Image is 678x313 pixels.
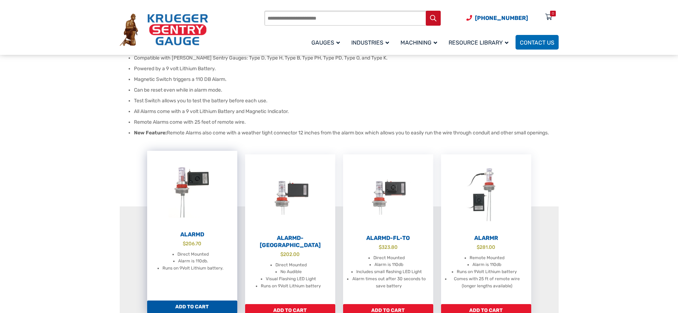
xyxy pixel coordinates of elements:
span: Contact Us [520,39,554,46]
li: Magnetic Switch triggers a 110 DB Alarm. [134,76,559,83]
li: Includes small flashing LED Light [356,268,422,276]
img: Krueger Sentry Gauge [120,14,208,46]
span: $ [379,244,382,250]
img: AlarmD-FL [245,154,335,233]
li: Alarm is 110db [374,261,403,268]
a: Contact Us [516,35,559,50]
li: Comes with 25 ft of remote wire (longer lengths available) [450,276,524,290]
li: Remote Alarms also come with a weather tight connector 12 inches from the alarm box which allows ... [134,129,559,137]
a: Phone Number (920) 434-8860 [466,14,528,22]
li: Alarm is 110db. [178,258,208,265]
li: Remote Alarms come with 25 feet of remote wire. [134,119,559,126]
li: Can be reset even while in alarm mode. [134,87,559,94]
img: AlarmD-FL-TO [343,154,433,233]
li: Direct Mounted [373,255,405,262]
span: Gauges [311,39,340,46]
a: AlarmD $206.70 Direct Mounted Alarm is 110db. Runs on 9Volt Lithium battery. [147,151,237,301]
img: AlarmD [147,151,237,229]
bdi: 323.80 [379,244,398,250]
strong: New Feature: [134,130,167,136]
li: Compatible with [PERSON_NAME] Sentry Gauges: Type D, Type H, Type B, Type PH, Type PD, Type O, an... [134,55,559,62]
span: $ [280,251,283,257]
li: Test Switch allows you to test the battery before each use. [134,97,559,104]
span: $ [477,244,480,250]
a: Gauges [307,34,347,51]
li: Runs on 9Volt Lithium battery [261,283,321,290]
li: Remote Mounted [470,255,504,262]
li: No Audible [280,268,302,276]
a: Resource Library [444,34,516,51]
h2: AlarmD-[GEOGRAPHIC_DATA] [245,235,335,249]
li: All Alarms come with a 9 volt Lithium Battery and Magnetic Indicator. [134,108,559,115]
bdi: 202.00 [280,251,300,257]
a: Machining [396,34,444,51]
li: Powered by a 9 volt Lithium Battery. [134,65,559,72]
h2: AlarmD-FL-TO [343,235,433,242]
a: AlarmD-FL-TO $323.80 Direct Mounted Alarm is 110db Includes small flashing LED Light Alarm times ... [343,154,433,304]
span: Machining [400,39,437,46]
bdi: 281.00 [477,244,495,250]
span: Resource Library [449,39,508,46]
span: Industries [351,39,389,46]
span: $ [183,241,186,246]
li: Visual Flashing LED Light [266,276,316,283]
h2: AlarmD [147,231,237,238]
li: Direct Mounted [177,251,209,258]
span: [PHONE_NUMBER] [475,15,528,21]
div: 0 [552,11,554,16]
a: AlarmR $281.00 Remote Mounted Alarm is 110db Runs on 9Volt Lithium battery Comes with 25 ft of re... [441,154,531,304]
li: Direct Mounted [275,262,307,269]
li: Alarm is 110db [472,261,501,268]
li: Runs on 9Volt Lithium battery [457,268,517,276]
h2: AlarmR [441,235,531,242]
bdi: 206.70 [183,241,201,246]
li: Runs on 9Volt Lithium battery. [162,265,223,272]
a: AlarmD-[GEOGRAPHIC_DATA] $202.00 Direct Mounted No Audible Visual Flashing LED Light Runs on 9Vol... [245,154,335,304]
li: Alarm times out after 30 seconds to save battery [352,276,426,290]
img: AlarmR [441,154,531,233]
a: Industries [347,34,396,51]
